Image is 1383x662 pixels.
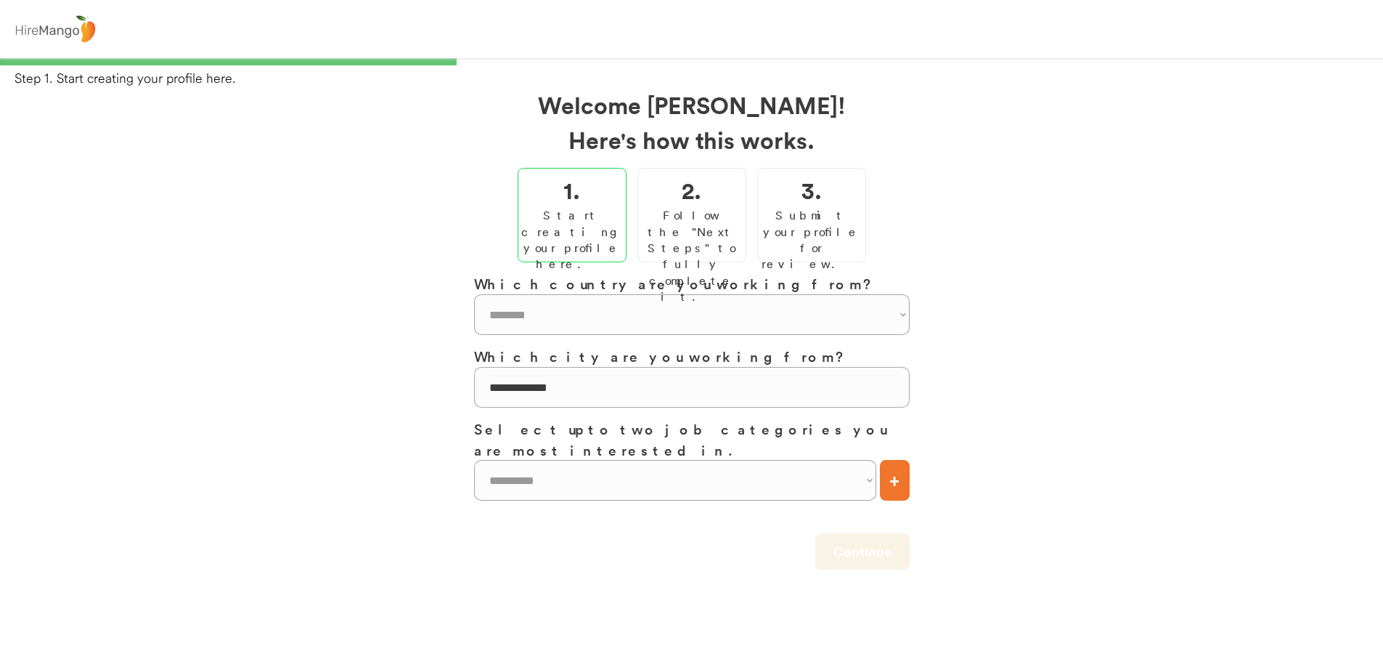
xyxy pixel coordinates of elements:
[815,533,910,570] button: Continue
[474,87,910,157] h2: Welcome [PERSON_NAME]! Here's how this works.
[642,207,742,304] div: Follow the "Next Steps" to fully complete it.
[11,12,99,47] img: logo%20-%20hiremango%20gray.png
[474,346,910,367] h3: Which city are you working from?
[474,419,910,460] h3: Select up to two job categories you are most interested in.
[15,69,1383,87] div: Step 1. Start creating your profile here.
[682,172,701,207] h2: 2.
[801,172,822,207] h2: 3.
[3,58,1380,65] div: 33%
[474,273,910,294] h3: Which country are you working from?
[762,207,862,273] div: Submit your profile for review.
[563,172,580,207] h2: 1.
[521,207,623,273] div: Start creating your profile here.
[880,460,910,501] button: +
